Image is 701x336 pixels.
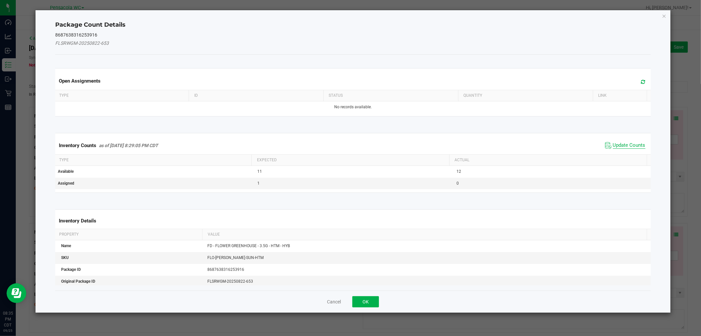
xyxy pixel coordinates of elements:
[54,101,652,113] td: No records available.
[59,218,96,224] span: Inventory Details
[456,181,459,186] span: 0
[61,279,95,284] span: Original Package ID
[598,93,607,98] span: Link
[207,279,253,284] span: FLSRWGM-20250822-653
[59,232,79,237] span: Property
[61,267,81,272] span: Package ID
[207,244,290,248] span: FD - FLOWER GREENHOUSE - 3.5G - HTM - HYB
[463,93,482,98] span: Quantity
[58,169,74,174] span: Available
[194,93,198,98] span: ID
[55,41,650,46] h5: FLSRWGM-20250822-653
[59,78,101,84] span: Open Assignments
[257,181,260,186] span: 1
[58,181,74,186] span: Assigned
[59,93,69,98] span: Type
[327,298,341,305] button: Cancel
[55,33,650,38] h5: 8687638316253916
[7,283,26,303] iframe: Resource center
[59,158,69,162] span: Type
[257,169,262,174] span: 11
[329,93,343,98] span: Status
[257,158,277,162] span: Expected
[207,255,264,260] span: FLO-[PERSON_NAME]-SUN-HTM
[207,267,244,272] span: 8687638316253916
[455,158,469,162] span: Actual
[59,142,96,148] span: Inventory Counts
[61,244,71,248] span: Name
[55,21,650,29] h4: Package Count Details
[208,232,220,237] span: Value
[99,143,158,148] span: as of [DATE] 8:29:05 PM CDT
[456,169,461,174] span: 12
[61,255,69,260] span: SKU
[662,12,666,20] button: Close
[613,142,645,149] span: Update Counts
[352,296,379,307] button: OK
